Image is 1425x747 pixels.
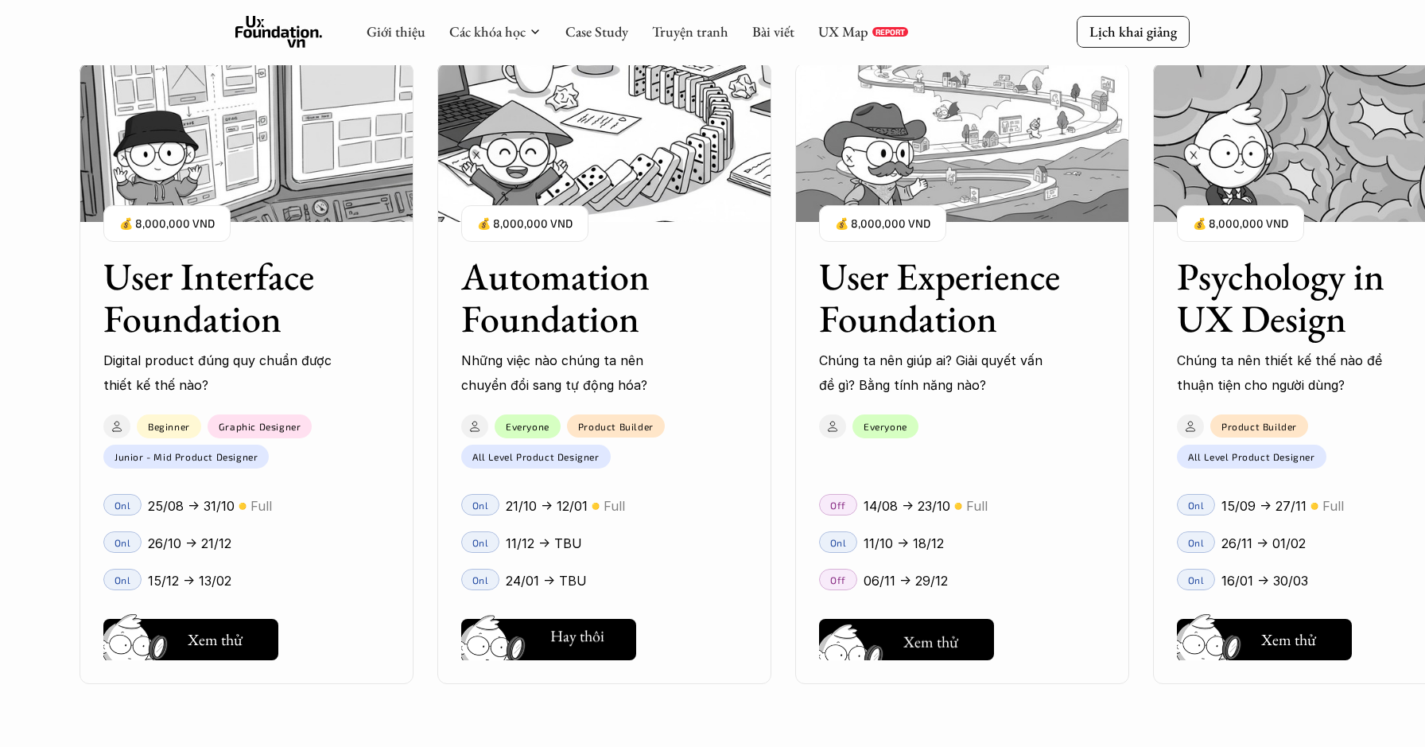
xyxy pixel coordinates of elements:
h5: Xem thử [903,631,962,653]
p: 26/11 -> 01/02 [1221,531,1306,555]
a: Xem thử [103,613,278,660]
a: Lịch khai giảng [1077,16,1190,47]
p: Beginner [148,421,190,432]
p: 💰 8,000,000 VND [1193,213,1288,235]
a: Xem thử [1177,613,1352,660]
a: Giới thiệu [367,22,425,41]
p: Graphic Designer [219,421,301,432]
button: Xem thử [1177,619,1352,660]
p: Những việc nào chúng ta nên chuyển đổi sang tự động hóa? [461,348,692,397]
a: Hay thôi [461,613,636,660]
p: 14/08 -> 23/10 [864,494,950,518]
p: Full [966,494,988,518]
h3: User Interface Foundation [103,255,350,340]
h5: Xem thử [188,628,247,651]
p: Onl [472,500,489,511]
p: Everyone [864,421,907,432]
p: Onl [472,537,489,548]
p: 🟡 [592,500,600,512]
h5: Hay thôi [550,624,604,647]
p: Lịch khai giảng [1089,22,1177,41]
p: Onl [1188,537,1205,548]
p: 24/01 -> TBU [506,569,587,593]
p: All Level Product Designer [472,451,600,462]
button: Xem thử [103,619,278,660]
p: Off [830,500,846,511]
p: 16/01 -> 30/03 [1221,569,1308,593]
button: Xem thử [819,619,994,660]
p: Onl [830,537,847,548]
p: 21/10 -> 12/01 [506,494,588,518]
button: Hay thôi [461,619,636,660]
p: 💰 8,000,000 VND [835,213,930,235]
p: 💰 8,000,000 VND [477,213,573,235]
p: All Level Product Designer [1188,451,1315,462]
p: 🟡 [239,500,247,512]
p: 💰 8,000,000 VND [119,213,215,235]
p: 25/08 -> 31/10 [148,494,235,518]
p: Product Builder [1221,421,1297,432]
p: Product Builder [578,421,654,432]
p: 🟡 [1310,500,1318,512]
a: Xem thử [819,613,994,660]
p: Full [250,494,272,518]
p: 11/10 -> 18/12 [864,531,944,555]
p: Full [1322,494,1344,518]
a: UX Map [818,22,868,41]
a: Truyện tranh [652,22,728,41]
a: Bài viết [752,22,794,41]
p: Everyone [506,421,549,432]
h3: Automation Foundation [461,255,708,340]
p: 15/12 -> 13/02 [148,569,231,593]
a: Các khóa học [449,22,526,41]
p: 15/09 -> 27/11 [1221,494,1307,518]
a: Case Study [565,22,628,41]
p: 🟡 [954,500,962,512]
p: Full [604,494,625,518]
p: 06/11 -> 29/12 [864,569,948,593]
h5: Xem thử [1261,628,1320,651]
p: Onl [472,574,489,586]
p: Chúng ta nên giúp ai? Giải quyết vấn đề gì? Bằng tính năng nào? [819,348,1050,397]
p: Digital product đúng quy chuẩn được thiết kế thế nào? [103,348,334,397]
p: REPORT [876,27,905,37]
p: Onl [1188,500,1205,511]
p: Chúng ta nên thiết kế thế nào để thuận tiện cho người dùng? [1177,348,1408,397]
h3: User Experience Foundation [819,255,1066,340]
p: Junior - Mid Product Designer [115,451,258,462]
h3: Psychology in UX Design [1177,255,1423,340]
a: REPORT [872,27,908,37]
p: Off [830,574,846,586]
p: 11/12 -> TBU [506,531,582,555]
p: 26/10 -> 21/12 [148,531,231,555]
p: Onl [1188,574,1205,586]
